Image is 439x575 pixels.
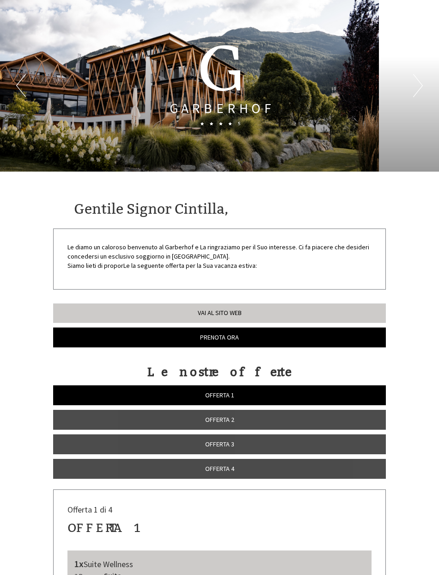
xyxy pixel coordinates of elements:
[205,415,234,424] span: Offerta 2
[74,202,228,217] h1: Gentile Signor Cintilla,
[53,328,386,347] a: Prenota ora
[53,364,386,381] div: Le nostre offerte
[16,74,26,97] button: Previous
[413,74,423,97] button: Next
[205,440,234,448] span: Offerta 3
[74,557,365,571] div: Suite Wellness
[67,519,142,537] div: Offerta 1
[205,391,234,399] span: Offerta 1
[53,303,386,323] a: Vai al sito web
[205,464,234,473] span: Offerta 4
[67,504,112,515] span: Offerta 1 di 4
[67,243,372,271] p: Le diamo un caloroso benvenuto al Garberhof e La ringraziamo per il Suo interesse. Ci fa piacere ...
[74,558,84,569] b: 1x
